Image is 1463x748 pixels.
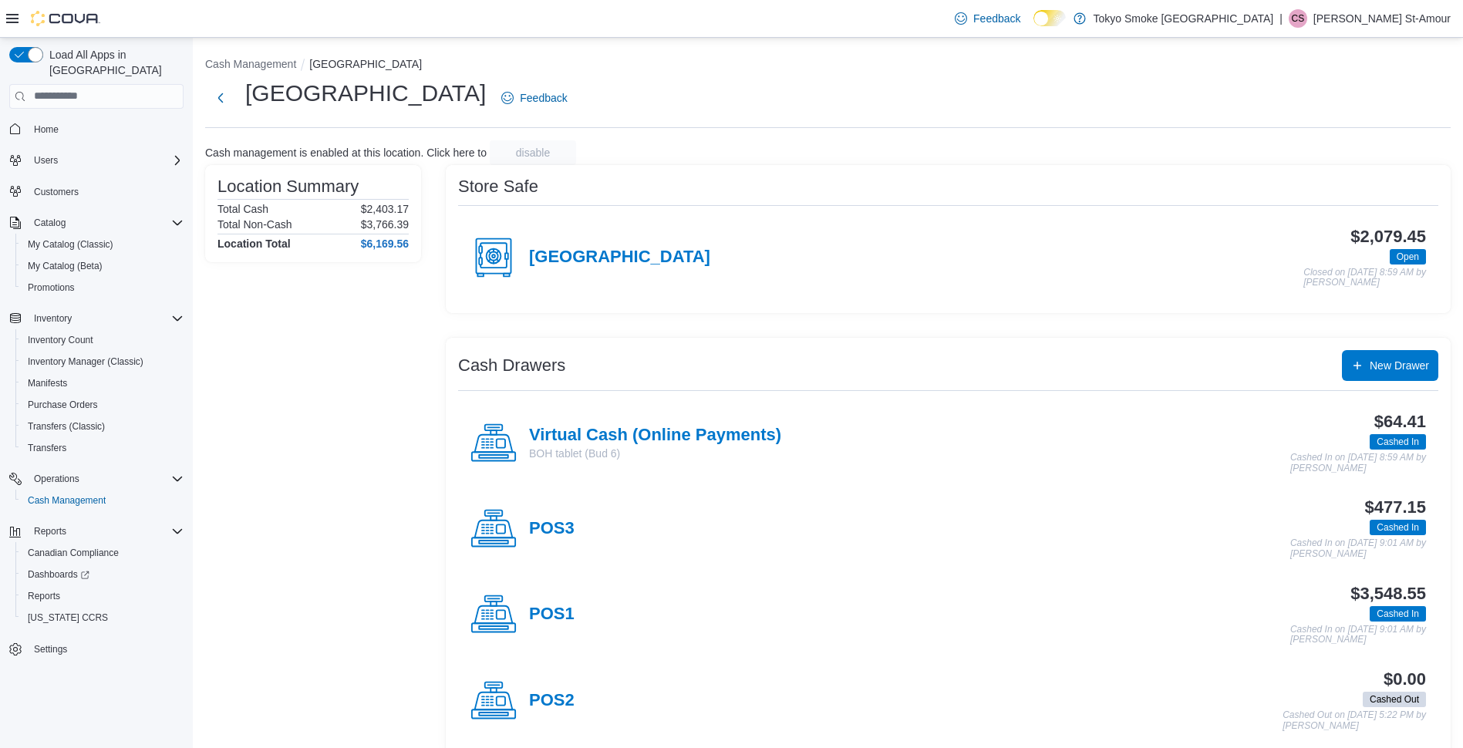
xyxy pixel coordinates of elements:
a: Purchase Orders [22,396,104,414]
p: BOH tablet (Bud 6) [529,446,781,461]
h1: [GEOGRAPHIC_DATA] [245,78,486,109]
span: Dark Mode [1033,26,1034,27]
a: Inventory Manager (Classic) [22,352,150,371]
a: Feedback [495,83,573,113]
span: Inventory Manager (Classic) [28,355,143,368]
p: Cash management is enabled at this location. Click here to [205,147,487,159]
h3: $477.15 [1365,498,1426,517]
p: | [1279,9,1283,28]
span: Purchase Orders [28,399,98,411]
button: Users [28,151,64,170]
span: Operations [28,470,184,488]
span: Manifests [22,374,184,393]
a: Inventory Count [22,331,99,349]
span: Load All Apps in [GEOGRAPHIC_DATA] [43,47,184,78]
button: My Catalog (Classic) [15,234,190,255]
h4: Location Total [217,238,291,250]
span: Reports [22,587,184,605]
span: Open [1390,249,1426,264]
button: Promotions [15,277,190,298]
span: Cashed In [1377,607,1419,621]
span: My Catalog (Beta) [22,257,184,275]
button: Customers [3,180,190,203]
button: Canadian Compliance [15,542,190,564]
span: Cashed Out [1370,692,1419,706]
span: My Catalog (Classic) [28,238,113,251]
button: Reports [3,521,190,542]
span: Purchase Orders [22,396,184,414]
h3: Cash Drawers [458,356,565,375]
h4: $6,169.56 [361,238,409,250]
span: Washington CCRS [22,608,184,627]
span: My Catalog (Beta) [28,260,103,272]
button: Transfers (Classic) [15,416,190,437]
span: Dashboards [22,565,184,584]
span: Canadian Compliance [22,544,184,562]
a: Customers [28,183,85,201]
span: Promotions [28,281,75,294]
button: Home [3,118,190,140]
span: Promotions [22,278,184,297]
button: Inventory Manager (Classic) [15,351,190,372]
a: My Catalog (Classic) [22,235,120,254]
a: Cash Management [22,491,112,510]
span: Catalog [34,217,66,229]
span: My Catalog (Classic) [22,235,184,254]
span: Catalog [28,214,184,232]
a: [US_STATE] CCRS [22,608,114,627]
span: Inventory Count [28,334,93,346]
a: Manifests [22,374,73,393]
button: Inventory Count [15,329,190,351]
h3: $2,079.45 [1350,227,1426,246]
span: Cashed Out [1363,692,1426,707]
button: Cash Management [15,490,190,511]
span: Transfers [28,442,66,454]
input: Dark Mode [1033,10,1066,26]
h4: [GEOGRAPHIC_DATA] [529,248,710,268]
button: Next [205,83,236,113]
button: disable [490,140,576,165]
span: Reports [28,522,184,541]
button: Inventory [28,309,78,328]
h6: Total Cash [217,203,268,215]
a: Feedback [949,3,1026,34]
p: $3,766.39 [361,218,409,231]
p: Closed on [DATE] 8:59 AM by [PERSON_NAME] [1303,268,1426,288]
span: Settings [28,639,184,659]
h3: Location Summary [217,177,359,196]
span: Inventory Count [22,331,184,349]
h4: POS3 [529,519,575,539]
p: Cashed In on [DATE] 9:01 AM by [PERSON_NAME] [1290,538,1426,559]
p: Tokyo Smoke [GEOGRAPHIC_DATA] [1094,9,1274,28]
button: Catalog [28,214,72,232]
span: Home [28,120,184,139]
span: Transfers (Classic) [28,420,105,433]
a: My Catalog (Beta) [22,257,109,275]
h3: Store Safe [458,177,538,196]
button: [GEOGRAPHIC_DATA] [309,58,422,70]
span: Reports [28,590,60,602]
button: New Drawer [1342,350,1438,381]
a: Dashboards [22,565,96,584]
a: Settings [28,640,73,659]
h3: $64.41 [1374,413,1426,431]
span: Feedback [520,90,567,106]
button: My Catalog (Beta) [15,255,190,277]
a: Home [28,120,65,139]
button: Operations [28,470,86,488]
span: Cash Management [22,491,184,510]
span: CS [1292,9,1305,28]
a: Reports [22,587,66,605]
button: Manifests [15,372,190,394]
span: Cashed In [1370,434,1426,450]
button: Catalog [3,212,190,234]
a: Transfers [22,439,72,457]
span: Manifests [28,377,67,389]
p: $2,403.17 [361,203,409,215]
span: Users [28,151,184,170]
p: [PERSON_NAME] St-Amour [1313,9,1451,28]
h4: POS1 [529,605,575,625]
span: Open [1397,250,1419,264]
p: Cashed In on [DATE] 9:01 AM by [PERSON_NAME] [1290,625,1426,645]
nav: Complex example [9,112,184,701]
